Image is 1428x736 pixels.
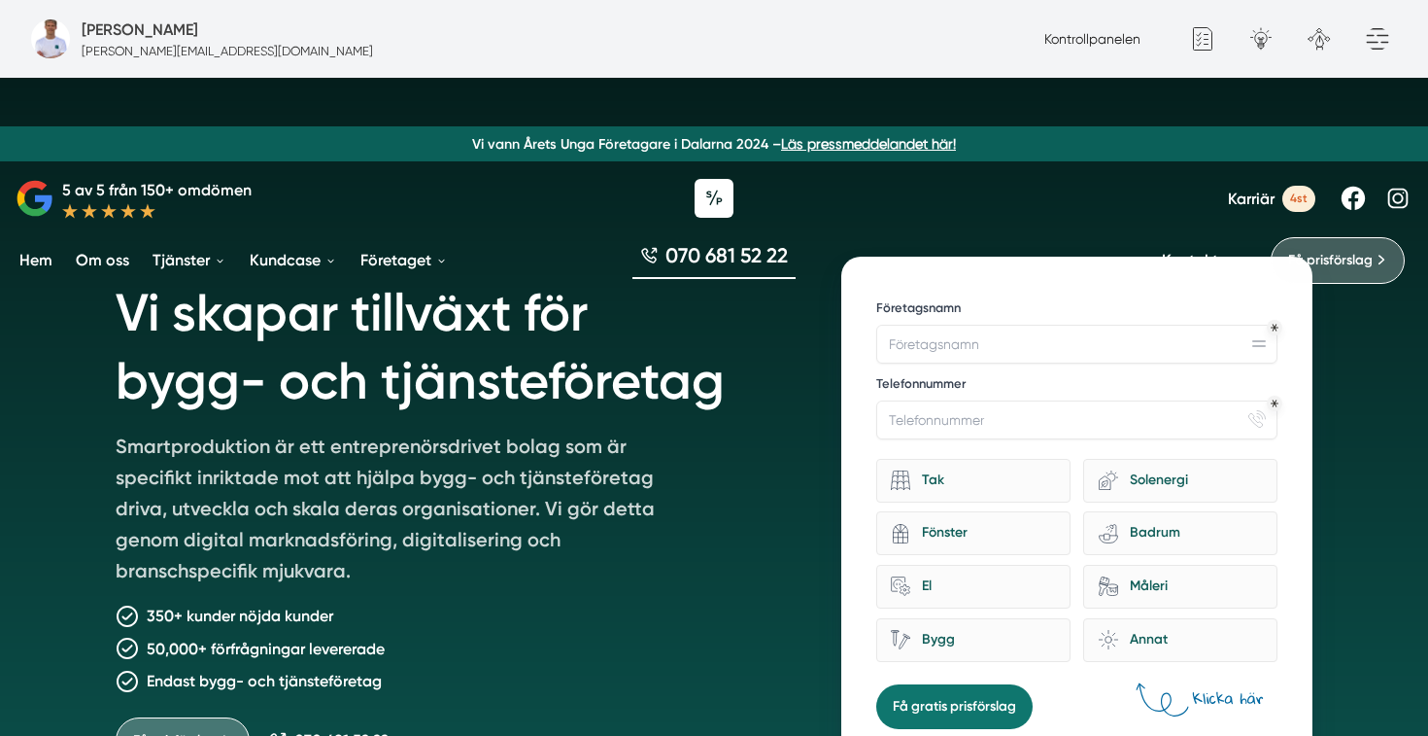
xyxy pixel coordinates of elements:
h1: Vi skapar tillväxt för bygg- och tjänsteföretag [116,257,795,431]
a: 070 681 52 22 [632,241,796,279]
p: 5 av 5 från 150+ omdömen [62,178,252,202]
a: Kundcase [246,235,341,285]
span: Karriär [1228,190,1275,208]
a: Hem [16,235,56,285]
a: Få prisförslag [1271,237,1405,284]
label: Företagsnamn [876,299,1277,321]
a: Om oss [72,235,133,285]
input: Telefonnummer [876,401,1277,439]
h5: Administratör [82,18,198,42]
span: 4st [1282,186,1315,212]
label: Telefonnummer [876,375,1277,397]
a: Företaget [357,235,452,285]
button: Få gratis prisförslag [876,684,1033,729]
p: Smartproduktion är ett entreprenörsdrivet bolag som är specifikt inriktade mot att hjälpa bygg- o... [116,431,675,594]
p: [PERSON_NAME][EMAIL_ADDRESS][DOMAIN_NAME] [82,42,373,60]
p: 350+ kunder nöjda kunder [147,604,333,628]
a: Kontrollpanelen [1044,31,1140,47]
span: Få prisförslag [1288,250,1373,271]
a: Tjänster [149,235,230,285]
p: 50,000+ förfrågningar levererade [147,637,385,661]
a: Karriär 4st [1228,186,1315,212]
span: 070 681 52 22 [665,241,788,269]
a: Kontakta oss [1162,251,1255,269]
img: foretagsbild-pa-smartproduktion-en-webbyraer-i-dalarnas-lan.png [31,19,70,58]
p: Vi vann Årets Unga Företagare i Dalarna 2024 – [8,134,1420,154]
div: Obligatoriskt [1271,400,1278,407]
input: Företagsnamn [876,325,1277,364]
p: Endast bygg- och tjänsteföretag [147,669,382,693]
a: Läs pressmeddelandet här! [781,136,956,152]
div: Obligatoriskt [1271,324,1278,332]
